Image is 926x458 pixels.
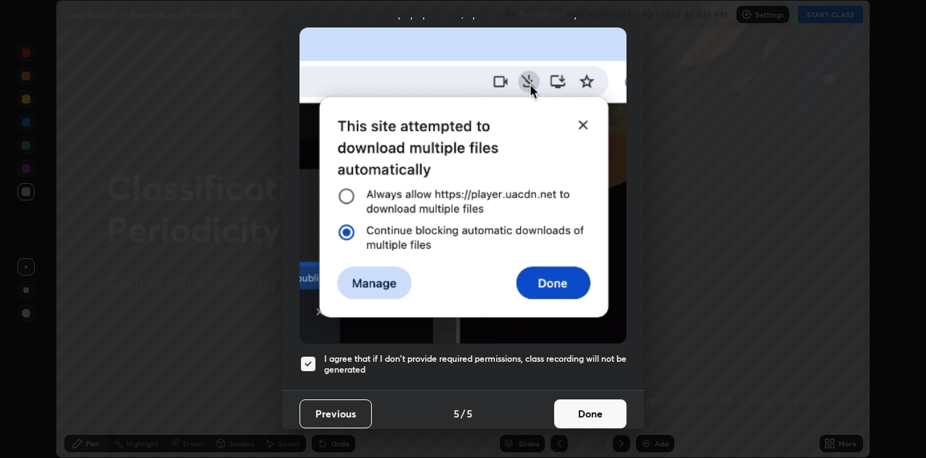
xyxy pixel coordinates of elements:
h4: 5 [454,406,459,421]
h4: 5 [467,406,472,421]
button: Done [554,399,626,428]
h5: I agree that if I don't provide required permissions, class recording will not be generated [324,353,626,376]
button: Previous [300,399,372,428]
img: downloads-permission-blocked.gif [300,27,626,344]
h4: / [461,406,465,421]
